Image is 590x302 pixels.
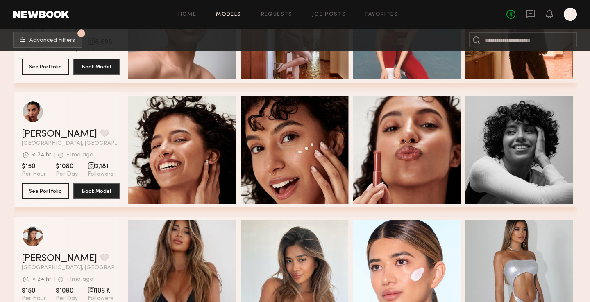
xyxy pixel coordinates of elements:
[32,277,51,282] div: < 24 hr
[73,183,120,199] button: Book Model
[66,277,93,282] div: +1mo ago
[56,287,78,295] span: $1080
[216,12,241,17] a: Models
[22,265,120,271] span: [GEOGRAPHIC_DATA], [GEOGRAPHIC_DATA]
[22,162,46,171] span: $150
[22,129,97,139] a: [PERSON_NAME]
[22,254,97,264] a: [PERSON_NAME]
[88,162,113,171] span: 2,181
[56,162,78,171] span: $1080
[73,59,120,75] button: Book Model
[13,32,82,48] button: 3Advanced Filters
[261,12,293,17] a: Requests
[32,152,51,158] div: < 24 hr
[22,141,120,146] span: [GEOGRAPHIC_DATA], [GEOGRAPHIC_DATA]
[80,32,83,35] span: 3
[22,171,46,178] span: Per Hour
[29,38,75,43] span: Advanced Filters
[88,287,113,295] span: 106 K
[365,12,398,17] a: Favorites
[66,152,93,158] div: +1mo ago
[56,171,78,178] span: Per Day
[22,287,46,295] span: $150
[564,8,577,21] a: I
[22,59,69,75] button: See Portfolio
[178,12,197,17] a: Home
[22,183,69,199] button: See Portfolio
[312,12,346,17] a: Job Posts
[88,171,113,178] span: Followers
